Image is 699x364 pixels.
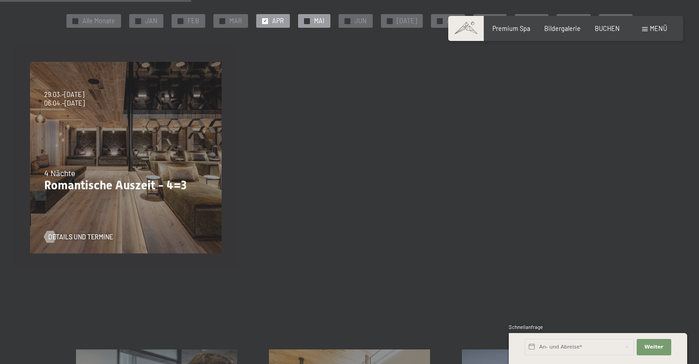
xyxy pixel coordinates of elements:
span: JUN [355,16,367,25]
a: Premium Spa [492,25,530,32]
span: APR [272,16,284,25]
p: Romantische Auszeit - 4=3 [44,178,208,193]
span: ✓ [263,18,267,24]
span: Alle Monate [82,16,115,25]
span: 4 Nächte [44,168,75,178]
span: Schnellanfrage [509,324,543,330]
button: Weiter [637,339,671,355]
span: Details und Termine [48,233,113,242]
span: ✓ [346,18,349,24]
span: ✓ [388,18,392,24]
span: AUG [447,16,459,25]
span: Weiter [644,344,664,351]
span: 06.04.–[DATE] [44,99,85,108]
span: 29.03.–[DATE] [44,90,85,99]
span: MAI [314,16,324,25]
span: ✓ [137,18,140,24]
a: Bildergalerie [544,25,581,32]
span: MAR [229,16,242,25]
span: FEB [187,16,199,25]
a: Details und Termine [44,233,113,242]
span: ✓ [438,18,442,24]
span: ✓ [305,18,309,24]
span: [DATE] [397,16,417,25]
a: BUCHEN [595,25,620,32]
span: ✓ [179,18,182,24]
span: JAN [145,16,157,25]
span: ✓ [221,18,224,24]
span: Menü [650,25,667,32]
span: ✓ [74,18,77,24]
